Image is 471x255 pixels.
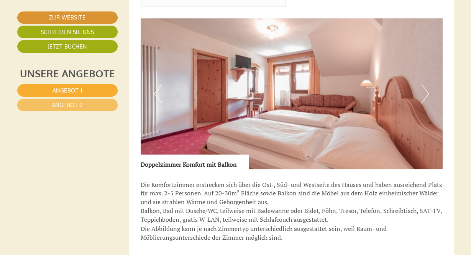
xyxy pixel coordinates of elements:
button: Previous [154,84,162,103]
button: Next [421,84,429,103]
a: Jetzt buchen [17,40,118,53]
div: Berghotel Zum Zirm [12,23,126,29]
button: Senden [257,202,302,215]
span: Angebot 2 [52,102,83,108]
p: Die Komfortzimmer erstrecken sich über die Ost-, Süd- und Westseite des Hauses und haben ausreich... [141,180,443,242]
div: Unsere Angebote [17,66,118,80]
div: Guten Tag, wie können wir Ihnen helfen? [6,21,130,44]
img: image [141,18,443,169]
div: [DATE] [137,6,165,19]
small: 16:01 [12,37,126,43]
a: Schreiben Sie uns [17,26,118,38]
span: Angebot 1 [53,87,82,94]
a: Zur Website [17,11,118,24]
div: Doppelzimmer Komfort mit Balkon [141,154,248,169]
